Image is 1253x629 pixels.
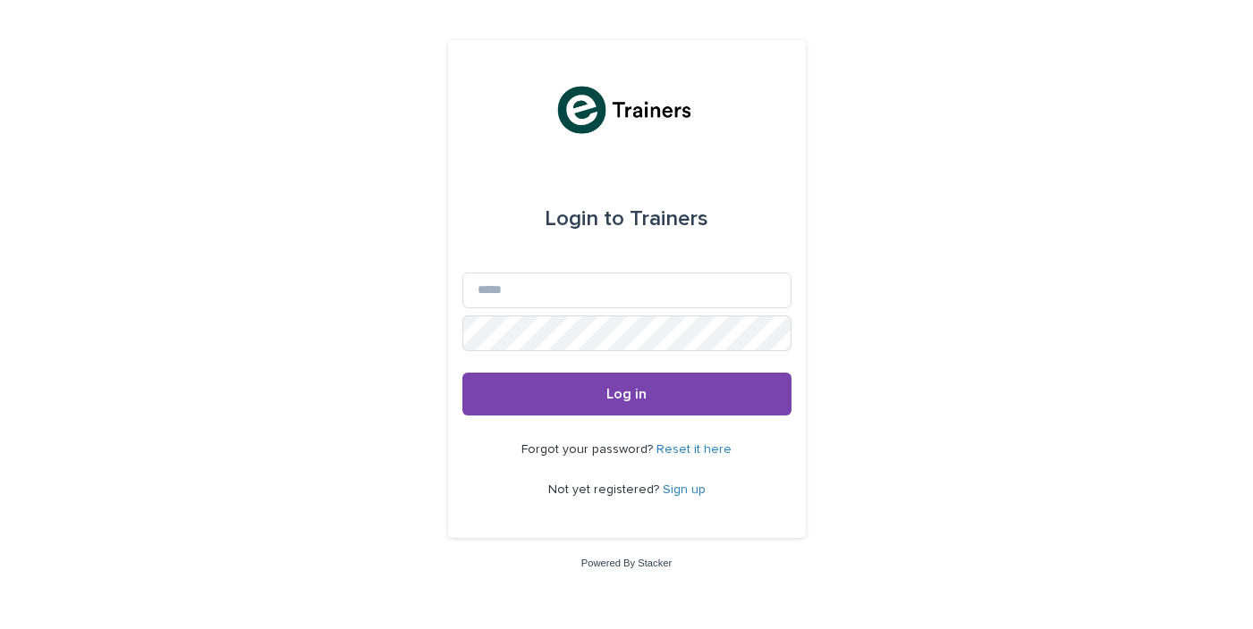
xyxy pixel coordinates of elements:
a: Sign up [663,483,706,496]
span: Forgot your password? [521,443,656,456]
span: Log in [606,387,647,401]
button: Log in [462,373,792,415]
img: K0CqGN7SDeD6s4JG8KQk [553,83,700,137]
a: Reset it here [656,443,732,456]
div: Trainers [545,194,708,244]
span: Login to [545,208,624,230]
span: Not yet registered? [548,483,663,496]
a: Powered By Stacker [581,558,672,568]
